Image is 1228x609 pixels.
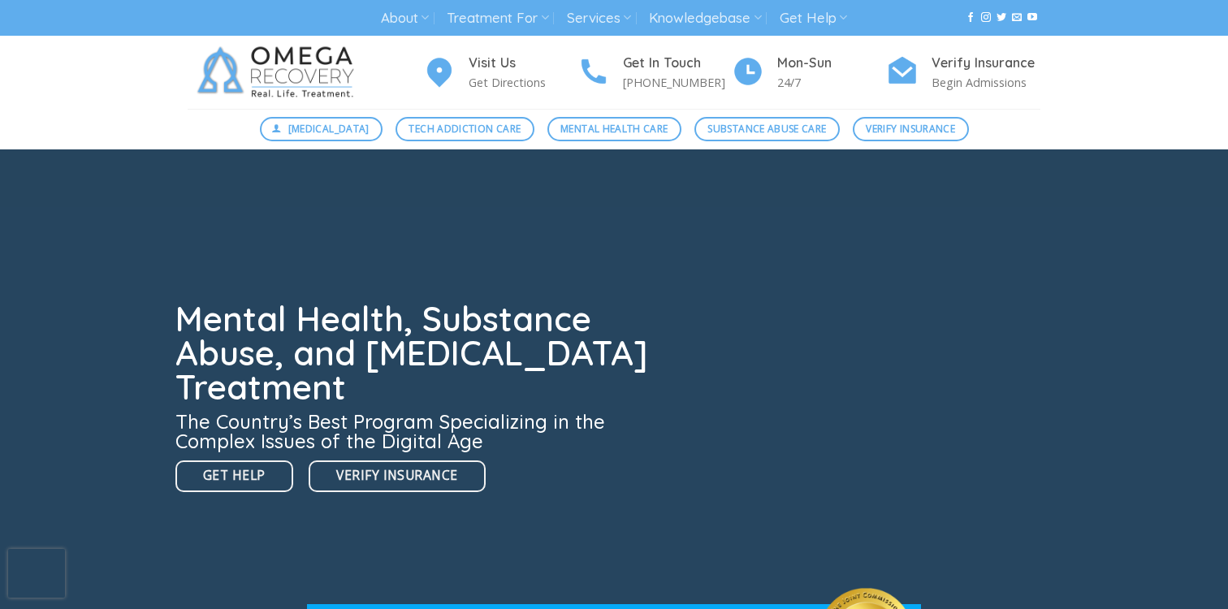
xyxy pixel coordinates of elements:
a: Substance Abuse Care [694,117,840,141]
iframe: reCAPTCHA [8,549,65,598]
a: Services [567,3,631,33]
h3: The Country’s Best Program Specializing in the Complex Issues of the Digital Age [175,412,658,451]
p: 24/7 [777,73,886,92]
p: [PHONE_NUMBER] [623,73,732,92]
a: Verify Insurance [309,460,485,492]
span: Verify Insurance [336,465,457,486]
a: Verify Insurance [853,117,969,141]
a: Follow on Instagram [981,12,991,24]
span: Tech Addiction Care [409,121,521,136]
a: Send us an email [1012,12,1022,24]
a: Treatment For [447,3,548,33]
a: Get In Touch [PHONE_NUMBER] [577,53,732,93]
span: Mental Health Care [560,121,668,136]
a: Get Help [780,3,847,33]
a: [MEDICAL_DATA] [260,117,383,141]
h4: Get In Touch [623,53,732,74]
a: Visit Us Get Directions [423,53,577,93]
span: Get Help [203,465,266,486]
a: Mental Health Care [547,117,681,141]
h4: Visit Us [469,53,577,74]
a: Follow on YouTube [1027,12,1037,24]
a: Knowledgebase [649,3,761,33]
a: Follow on Twitter [997,12,1006,24]
span: Verify Insurance [866,121,955,136]
a: About [381,3,429,33]
p: Begin Admissions [932,73,1040,92]
span: Substance Abuse Care [707,121,826,136]
a: Get Help [175,460,293,492]
p: Get Directions [469,73,577,92]
a: Follow on Facebook [966,12,975,24]
img: Omega Recovery [188,36,370,109]
span: [MEDICAL_DATA] [288,121,370,136]
h4: Mon-Sun [777,53,886,74]
h4: Verify Insurance [932,53,1040,74]
h1: Mental Health, Substance Abuse, and [MEDICAL_DATA] Treatment [175,302,658,404]
a: Verify Insurance Begin Admissions [886,53,1040,93]
a: Tech Addiction Care [396,117,534,141]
